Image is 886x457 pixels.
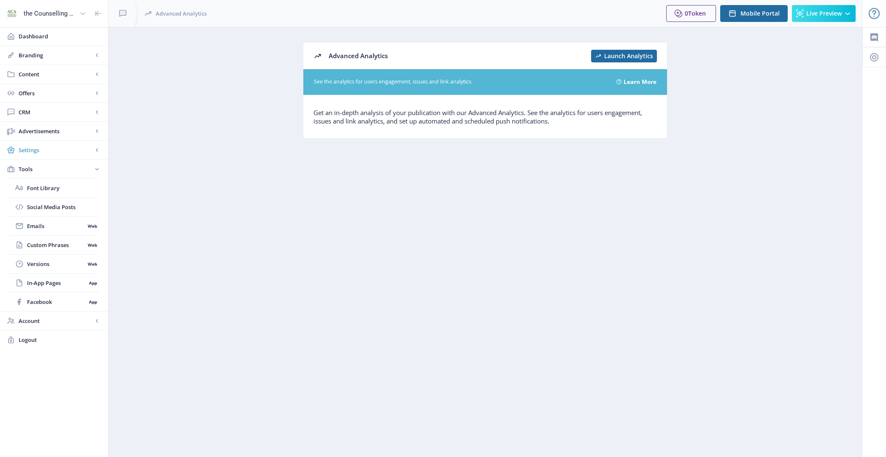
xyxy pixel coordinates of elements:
[19,32,101,40] span: Dashboard
[24,4,76,23] div: the Counselling Australia Magazine
[27,279,86,287] span: In-App Pages
[8,274,100,292] a: In-App PagesApp
[19,51,93,59] span: Branding
[8,255,100,273] a: VersionsWeb
[27,260,85,268] span: Versions
[313,108,657,125] p: Get an in-depth analysis of your publication with our Advanced Analytics. See the analytics for u...
[591,50,657,62] button: Launch Analytics
[666,5,716,22] button: 0Token
[19,89,93,97] span: Offers
[156,9,207,18] span: Advanced Analytics
[27,241,85,249] span: Custom Phrases
[8,179,100,197] a: Font Library
[85,222,100,230] nb-badge: Web
[27,184,100,192] span: Font Library
[19,127,93,135] span: Advertisements
[5,7,19,20] img: properties.app_icon.jpeg
[19,70,93,78] span: Content
[19,146,93,154] span: Settings
[688,9,706,17] span: Token
[19,108,93,116] span: CRM
[19,165,93,173] span: Tools
[720,5,788,22] button: Mobile Portal
[604,53,653,59] span: Launch Analytics
[8,217,100,235] a: EmailsWeb
[806,10,842,17] span: Live Preview
[624,75,656,89] a: Learn More
[8,236,100,254] a: Custom PhrasesWeb
[27,222,85,230] span: Emails
[27,298,86,306] span: Facebook
[85,260,100,268] nb-badge: Web
[86,298,100,306] nb-badge: App
[19,317,93,325] span: Account
[8,293,100,311] a: FacebookApp
[8,198,100,216] a: Social Media Posts
[27,203,100,211] span: Social Media Posts
[792,5,856,22] button: Live Preview
[19,336,101,344] span: Logout
[329,51,388,60] span: Advanced Analytics
[85,241,100,249] nb-badge: Web
[740,10,780,17] span: Mobile Portal
[314,78,606,86] span: See the analytics for users engagement, issues and link analytics.
[86,279,100,287] nb-badge: App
